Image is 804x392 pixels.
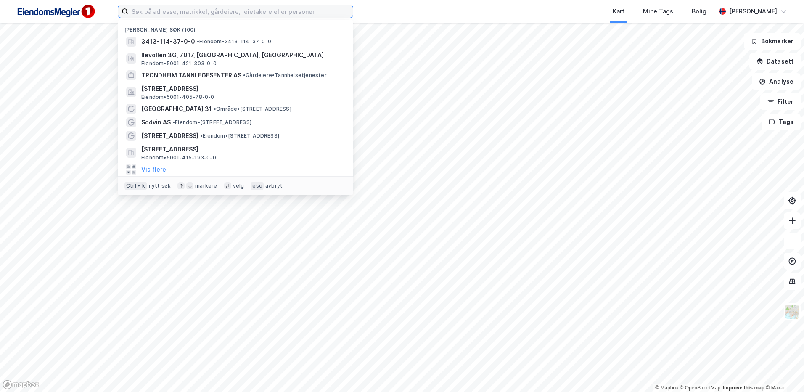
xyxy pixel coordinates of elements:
span: Eiendom • 5001-405-78-0-0 [141,94,214,101]
span: Eiendom • 5001-415-193-0-0 [141,154,216,161]
span: [GEOGRAPHIC_DATA] 31 [141,104,212,114]
span: Eiendom • 5001-421-303-0-0 [141,60,217,67]
span: TRONDHEIM TANNLEGESENTER AS [141,70,241,80]
span: [STREET_ADDRESS] [141,144,343,154]
div: Ctrl + k [124,182,147,190]
span: Eiendom • [STREET_ADDRESS] [172,119,251,126]
span: • [172,119,175,125]
span: Ilevollen 3G, 7017, [GEOGRAPHIC_DATA], [GEOGRAPHIC_DATA] [141,50,343,60]
span: Eiendom • 3413-114-37-0-0 [197,38,271,45]
div: velg [233,183,244,189]
img: F4PB6Px+NJ5v8B7XTbfpPpyloAAAAASUVORK5CYII= [13,2,98,21]
span: • [200,132,203,139]
span: [STREET_ADDRESS] [141,84,343,94]
button: Vis flere [141,164,166,175]
div: Mine Tags [643,6,673,16]
div: [PERSON_NAME] [729,6,777,16]
span: Sodvin AS [141,117,171,127]
span: [STREET_ADDRESS] [141,131,198,141]
span: Gårdeiere • Tannhelsetjenester [243,72,327,79]
span: • [214,106,216,112]
div: avbryt [265,183,283,189]
input: Søk på adresse, matrikkel, gårdeiere, leietakere eller personer [128,5,353,18]
span: Område • [STREET_ADDRESS] [214,106,291,112]
div: markere [195,183,217,189]
div: Kontrollprogram for chat [762,352,804,392]
div: [PERSON_NAME] søk (100) [118,20,353,35]
div: esc [251,182,264,190]
div: Kart [613,6,624,16]
div: nytt søk [149,183,171,189]
div: Bolig [692,6,706,16]
span: • [243,72,246,78]
span: 3413-114-37-0-0 [141,37,195,47]
iframe: Chat Widget [762,352,804,392]
span: Eiendom • [STREET_ADDRESS] [200,132,279,139]
span: • [197,38,199,45]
